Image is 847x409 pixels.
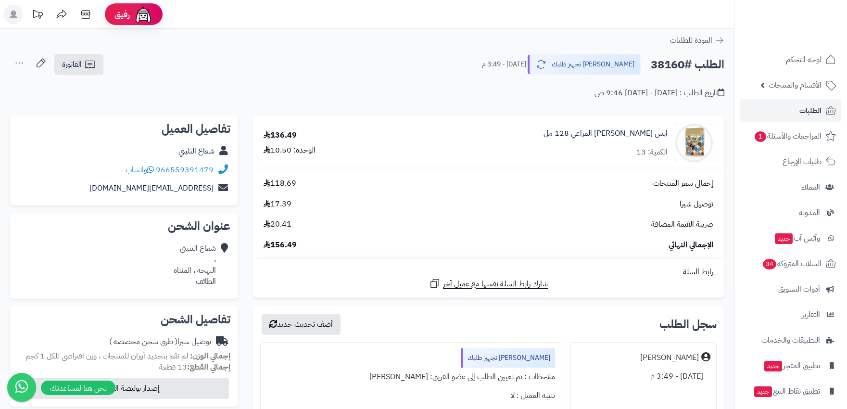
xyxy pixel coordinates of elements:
[669,240,713,251] span: الإجمالي النهائي
[62,59,82,70] span: الفاتورة
[17,220,230,232] h2: عنوان الشحن
[264,178,296,189] span: 118.69
[109,336,211,347] div: توصيل شبرا
[799,206,820,219] span: المدونة
[256,267,721,278] div: رابط السلة
[786,53,822,66] span: لوحة التحكم
[264,219,291,230] span: 20.41
[482,60,526,69] small: [DATE] - 3:49 م
[159,361,230,373] small: 13 قطعة
[754,386,772,397] span: جديد
[680,199,713,210] span: توصيل شبرا
[670,35,712,46] span: العودة للطلبات
[753,384,820,398] span: تطبيق نقاط البيع
[174,243,216,287] div: شعاع الثبيتي ، البهجه ، المثناه الطائف
[763,259,776,269] span: 34
[764,361,782,371] span: جديد
[740,150,841,173] a: طلبات الإرجاع
[443,279,548,290] span: شارك رابط السلة نفسها مع عميل آخر
[774,231,820,245] span: وآتس آب
[266,386,555,405] div: تنبيه العميل : لا
[190,350,230,362] strong: إجمالي الوزن:
[761,333,820,347] span: التطبيقات والخدمات
[740,252,841,275] a: السلات المتروكة34
[429,278,548,290] a: شارك رابط السلة نفسها مع عميل آخر
[114,9,130,20] span: رفيق
[156,164,214,176] a: 966559391479
[801,180,820,194] span: العملاء
[799,104,822,117] span: الطلبات
[264,240,297,251] span: 156.49
[89,182,214,194] a: [EMAIL_ADDRESS][DOMAIN_NAME]
[264,145,316,156] div: الوحدة: 10.50
[778,282,820,296] span: أدوات التسويق
[109,336,177,347] span: ( طرق شحن مخصصة )
[740,227,841,250] a: وآتس آبجديد
[783,155,822,168] span: طلبات الإرجاع
[594,88,724,99] div: تاريخ الطلب : [DATE] - [DATE] 9:46 ص
[461,348,555,368] div: [PERSON_NAME] تجهيز طلبك
[264,199,291,210] span: 17.39
[659,319,717,330] h3: سجل الطلب
[675,124,713,162] img: 1749905408-WhatsApp%20Image%202025-06-14%20at%203.46.41%20PM-90x90.jpeg
[187,361,230,373] strong: إجمالي القطع:
[17,314,230,325] h2: تفاصيل الشحن
[763,359,820,372] span: تطبيق المتجر
[16,378,229,399] button: إصدار بوليصة الشحن
[651,219,713,230] span: ضريبة القيمة المضافة
[740,201,841,224] a: المدونة
[266,368,555,386] div: ملاحظات : تم تعيين الطلب إلى عضو الفريق: [PERSON_NAME]
[769,78,822,92] span: الأقسام والمنتجات
[264,130,297,141] div: 136.49
[754,129,822,143] span: المراجعات والأسئلة
[802,308,820,321] span: التقارير
[126,164,154,176] a: واتساب
[740,329,841,352] a: التطبيقات والخدمات
[262,314,341,335] button: أضف تحديث جديد
[134,5,153,24] img: ai-face.png
[740,303,841,326] a: التقارير
[25,5,50,26] a: تحديثات المنصة
[755,131,766,142] span: 1
[178,145,215,157] a: شعاع الثليتي
[25,350,188,362] span: لم تقم بتحديد أوزان للمنتجات ، وزن افتراضي للكل 1 كجم
[775,233,793,244] span: جديد
[653,178,713,189] span: إجمالي سعر المنتجات
[640,352,699,363] div: [PERSON_NAME]
[670,35,724,46] a: العودة للطلبات
[528,54,641,75] button: [PERSON_NAME] تجهيز طلبك
[636,147,668,158] div: الكمية: 13
[577,367,710,386] div: [DATE] - 3:49 م
[740,48,841,71] a: لوحة التحكم
[762,257,822,270] span: السلات المتروكة
[740,176,841,199] a: العملاء
[740,354,841,377] a: تطبيق المتجرجديد
[54,54,103,75] a: الفاتورة
[651,55,724,75] h2: الطلب #38160
[740,99,841,122] a: الطلبات
[17,123,230,135] h2: تفاصيل العميل
[740,125,841,148] a: المراجعات والأسئلة1
[740,278,841,301] a: أدوات التسويق
[544,128,668,139] a: ايس [PERSON_NAME] المراعي 128 مل
[740,380,841,403] a: تطبيق نقاط البيعجديد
